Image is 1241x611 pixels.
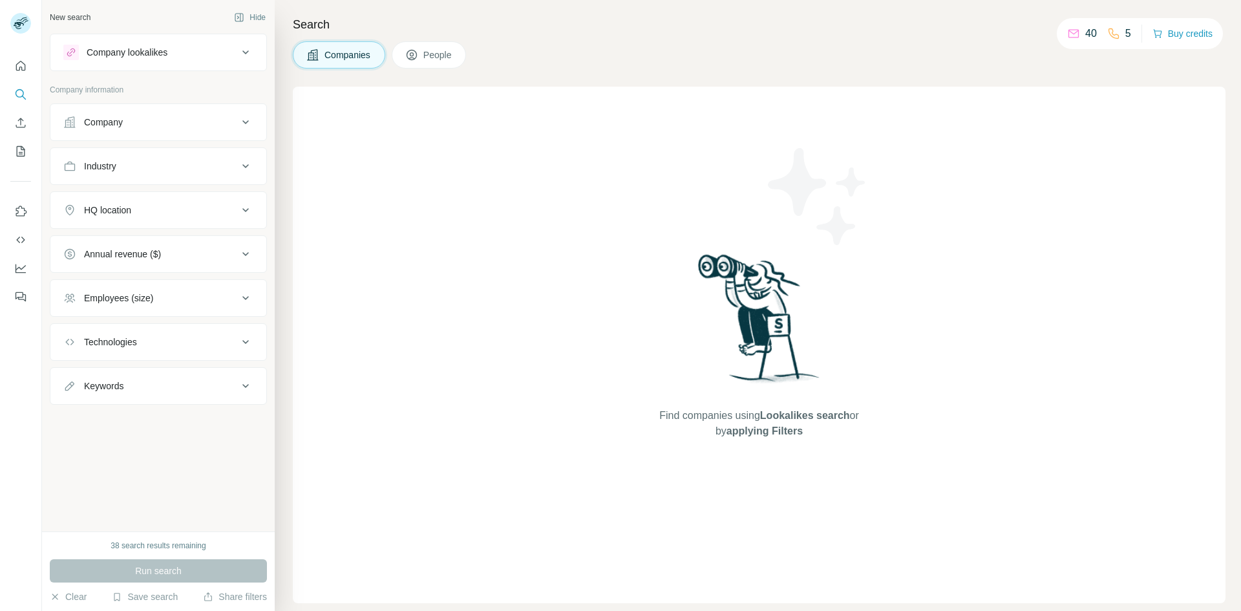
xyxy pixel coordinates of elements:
button: Save search [112,590,178,603]
div: Company [84,116,123,129]
button: Annual revenue ($) [50,239,266,270]
button: Use Surfe on LinkedIn [10,200,31,223]
div: Annual revenue ($) [84,248,161,261]
button: Dashboard [10,257,31,280]
div: 38 search results remaining [111,540,206,552]
p: 5 [1125,26,1131,41]
span: People [423,48,453,61]
button: Company lookalikes [50,37,266,68]
button: Quick start [10,54,31,78]
span: Lookalikes search [760,410,850,421]
button: Employees (size) [50,283,266,314]
p: 40 [1085,26,1097,41]
button: Buy credits [1152,25,1213,43]
button: Clear [50,590,87,603]
h4: Search [293,16,1225,34]
span: applying Filters [727,425,803,436]
button: Use Surfe API [10,228,31,252]
button: Feedback [10,285,31,308]
button: Industry [50,151,266,182]
button: Keywords [50,370,266,402]
p: Company information [50,84,267,96]
div: Employees (size) [84,292,153,305]
button: My lists [10,140,31,163]
div: Technologies [84,336,137,348]
div: New search [50,12,90,23]
button: HQ location [50,195,266,226]
button: Enrich CSV [10,111,31,134]
button: Share filters [203,590,267,603]
span: Find companies using or by [655,408,862,439]
span: Companies [324,48,372,61]
button: Technologies [50,327,266,358]
div: Company lookalikes [87,46,167,59]
button: Search [10,83,31,106]
button: Hide [225,8,275,27]
div: HQ location [84,204,131,217]
img: Surfe Illustration - Stars [759,138,876,255]
div: Industry [84,160,116,173]
img: Surfe Illustration - Woman searching with binoculars [692,251,827,395]
button: Company [50,107,266,138]
div: Keywords [84,380,123,392]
